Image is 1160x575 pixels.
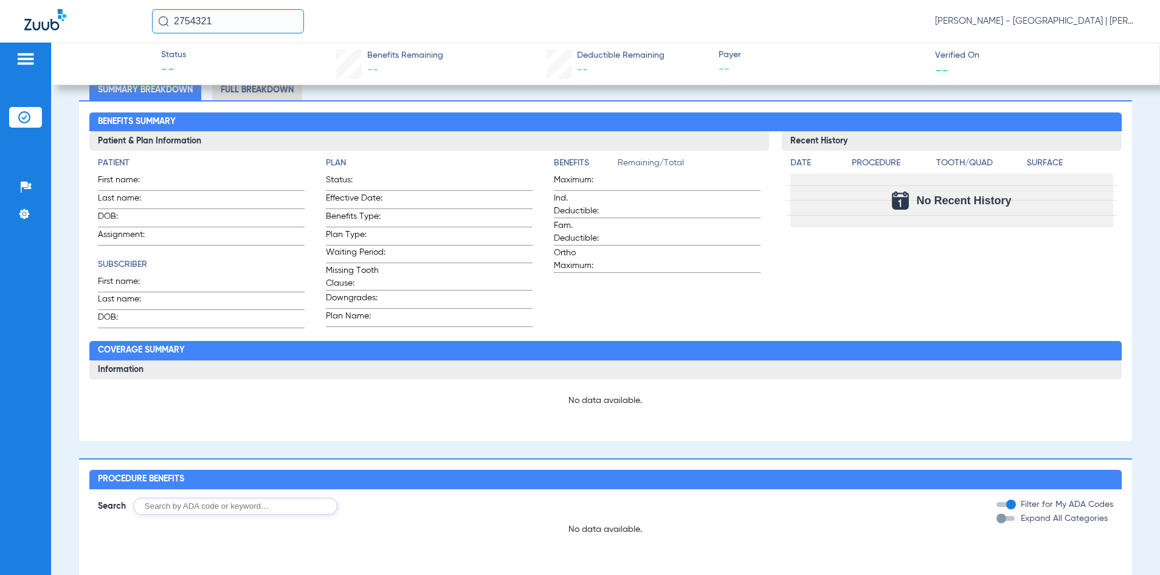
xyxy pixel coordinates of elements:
[790,157,841,174] app-breakdown-title: Date
[152,9,304,33] input: Search for patients
[98,157,305,170] h4: Patient
[98,500,126,512] span: Search
[554,192,613,218] span: Ind. Deductible:
[790,157,841,170] h4: Date
[326,310,385,326] span: Plan Name:
[98,174,157,190] span: First name:
[916,195,1011,207] span: No Recent History
[554,219,613,245] span: Fam. Deductible:
[367,49,443,62] span: Benefits Remaining
[618,157,761,174] span: Remaining/Total
[1027,157,1113,170] h4: Surface
[1021,514,1108,523] span: Expand All Categories
[326,174,385,190] span: Status:
[326,157,533,170] h4: Plan
[98,394,1113,407] p: No data available.
[98,293,157,309] span: Last name:
[577,64,588,75] span: --
[852,157,932,170] h4: Procedure
[852,157,932,174] app-breakdown-title: Procedure
[98,275,157,292] span: First name:
[935,63,948,76] span: --
[326,192,385,208] span: Effective Date:
[89,341,1122,360] h2: Coverage Summary
[935,49,1141,62] span: Verified On
[24,9,66,30] img: Zuub Logo
[89,470,1122,489] h2: Procedure Benefits
[554,157,618,170] h4: Benefits
[89,360,1122,380] h3: Information
[892,191,909,210] img: Calendar
[98,229,157,245] span: Assignment:
[326,292,385,308] span: Downgrades:
[16,52,35,66] img: hamburger-icon
[1027,157,1113,174] app-breakdown-title: Surface
[89,79,201,100] li: Summary Breakdown
[367,64,378,75] span: --
[98,311,157,328] span: DOB:
[89,523,1122,535] p: No data available.
[719,62,924,77] span: --
[326,210,385,227] span: Benefits Type:
[936,157,1023,174] app-breakdown-title: Tooth/Quad
[1018,498,1113,511] label: Filter for My ADA Codes
[158,16,169,27] img: Search Icon
[1099,517,1160,575] iframe: Chat Widget
[98,210,157,227] span: DOB:
[554,247,613,272] span: Ortho Maximum:
[212,79,302,100] li: Full Breakdown
[935,15,1136,27] span: [PERSON_NAME] - [GEOGRAPHIC_DATA] | [PERSON_NAME]
[161,62,186,79] span: --
[326,246,385,263] span: Waiting Period:
[98,192,157,208] span: Last name:
[554,174,613,190] span: Maximum:
[89,112,1122,132] h2: Benefits Summary
[89,131,769,151] h3: Patient & Plan Information
[554,157,618,174] app-breakdown-title: Benefits
[577,49,665,62] span: Deductible Remaining
[782,131,1122,151] h3: Recent History
[133,498,337,515] input: Search by ADA code or keyword…
[326,264,385,290] span: Missing Tooth Clause:
[936,157,1023,170] h4: Tooth/Quad
[98,258,305,271] h4: Subscriber
[161,49,186,61] span: Status
[326,229,385,245] span: Plan Type:
[719,49,924,61] span: Payer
